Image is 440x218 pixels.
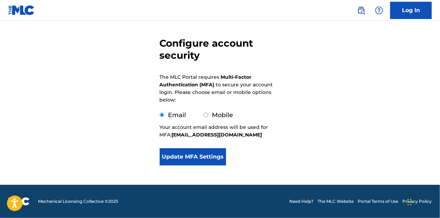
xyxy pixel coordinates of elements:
[38,198,118,205] span: Mechanical Licensing Collective © 2025
[160,37,281,61] h3: Configure account security
[408,192,412,212] div: Drag
[358,198,398,205] a: Portal Terms of Use
[172,132,262,138] strong: [EMAIL_ADDRESS][DOMAIN_NAME]
[289,198,313,205] a: Need Help?
[354,3,368,17] a: Public Search
[160,148,226,165] button: Update MFA Settings
[405,185,440,218] iframe: Chat Widget
[168,111,186,119] label: Email
[8,5,35,15] img: MLC Logo
[160,123,281,139] p: Your account email address will be used for MFA:
[318,198,354,205] a: The MLC Website
[390,2,432,19] a: Log In
[402,198,432,205] a: Privacy Policy
[212,111,233,119] label: Mobile
[357,6,365,15] img: search
[160,73,273,104] p: The MLC Portal requires to secure your account login. Please choose email or mobile options below:
[372,3,386,17] div: Help
[160,74,252,88] strong: Multi-Factor Authentication (MFA)
[375,6,383,15] img: help
[8,197,30,206] img: logo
